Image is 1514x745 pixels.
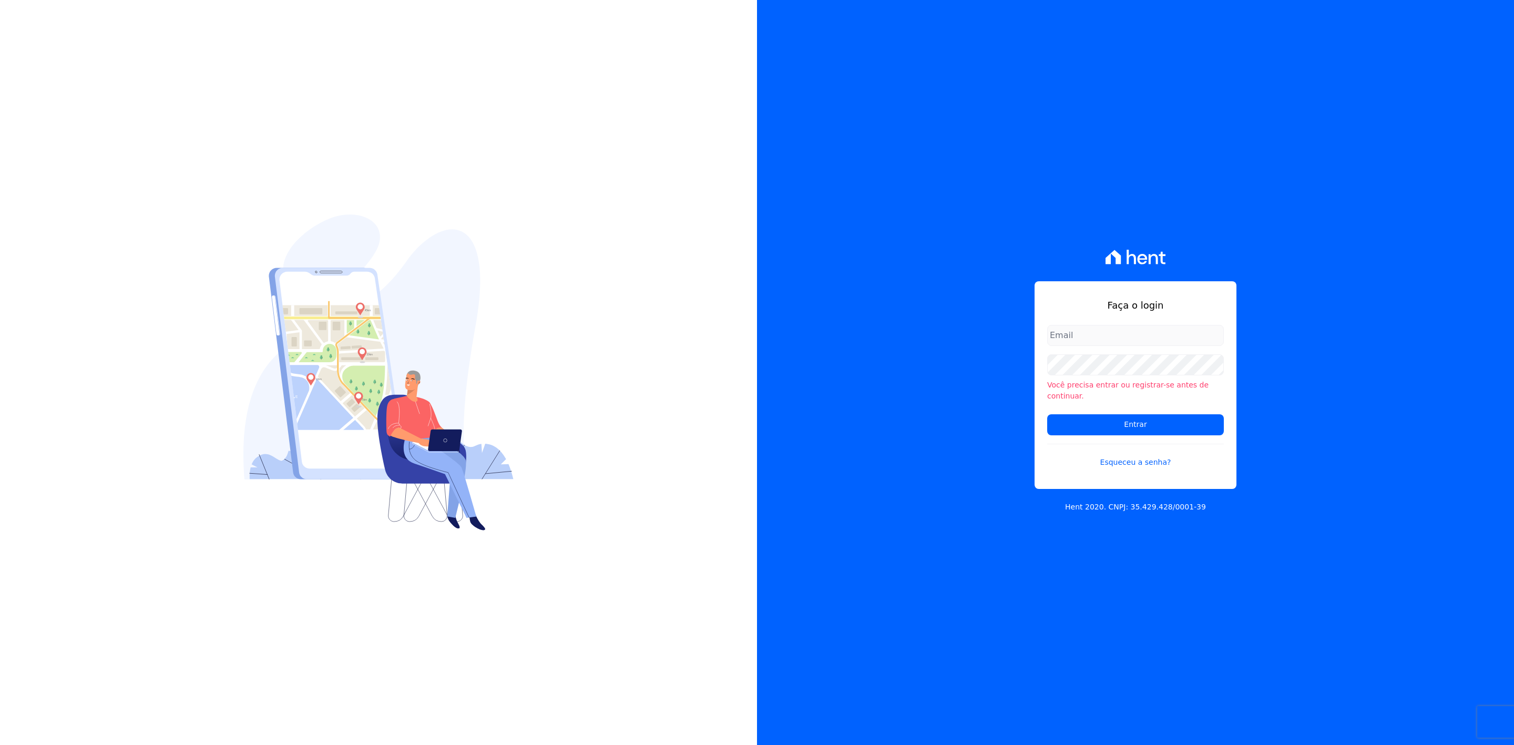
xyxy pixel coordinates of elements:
p: Hent 2020. CNPJ: 35.429.428/0001-39 [1065,502,1206,513]
img: Login [243,215,514,530]
li: Você precisa entrar ou registrar-se antes de continuar. [1047,380,1224,402]
input: Entrar [1047,414,1224,435]
a: Esqueceu a senha? [1047,444,1224,468]
input: Email [1047,325,1224,346]
h1: Faça o login [1047,298,1224,312]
